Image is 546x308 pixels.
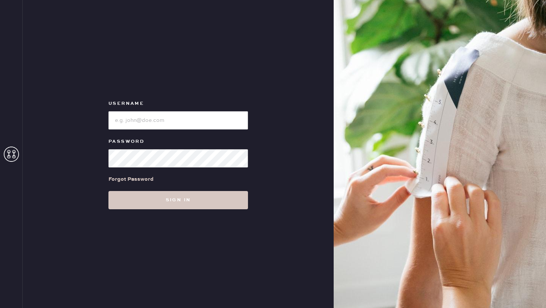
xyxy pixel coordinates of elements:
label: Password [108,137,248,146]
input: e.g. john@doe.com [108,111,248,130]
a: Forgot Password [108,167,154,191]
label: Username [108,99,248,108]
div: Forgot Password [108,175,154,183]
button: Sign in [108,191,248,209]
